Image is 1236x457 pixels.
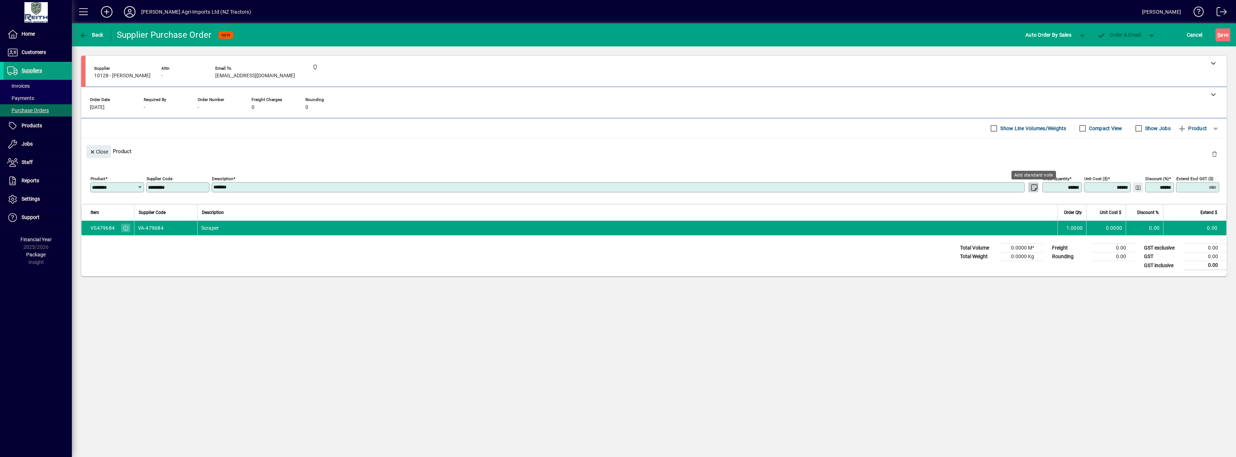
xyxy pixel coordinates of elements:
td: 0.0000 Kg [1000,252,1043,261]
td: 0.00 [1092,244,1135,252]
span: Product [1178,123,1207,134]
span: Scraper [201,224,219,232]
td: 0.0000 M³ [1000,244,1043,252]
button: Auto Order By Sales [1022,28,1075,41]
a: Products [4,117,72,135]
span: Order Qty [1064,209,1082,216]
span: Item [91,209,99,216]
button: Close [87,145,111,158]
button: Order & Email [1094,28,1145,41]
span: Suppliers [22,68,42,73]
span: Supplier Code [139,209,166,216]
a: Support [4,209,72,227]
button: Delete [1206,145,1223,163]
td: 0.00 [1163,221,1226,235]
a: Customers [4,44,72,61]
span: Invoices [7,83,30,89]
span: Purchase Orders [7,108,49,113]
span: Cancel [1187,29,1203,41]
span: Description [202,209,224,216]
span: Settings [22,196,40,202]
td: Freight [1048,244,1092,252]
span: Package [26,252,46,257]
a: Knowledge Base [1188,1,1204,25]
mat-label: Product [91,176,105,181]
div: [PERSON_NAME] [1142,6,1181,18]
span: Auto Order By Sales [1025,29,1071,41]
span: Staff [22,159,33,165]
span: - [198,105,199,110]
td: 0.00 [1184,244,1227,252]
span: 10128 - [PERSON_NAME] [94,73,151,79]
td: 0.00 [1184,261,1227,270]
a: Home [4,25,72,43]
div: [PERSON_NAME] Agri-Imports Ltd (NZ Tractors) [141,6,251,18]
button: Product [1174,122,1210,135]
span: [DATE] [90,105,105,110]
button: Save [1216,28,1230,41]
span: Payments [7,95,34,101]
span: 0 [305,105,308,110]
a: Payments [4,92,72,104]
span: Unit Cost $ [1100,209,1121,216]
button: Change Price Levels [1133,182,1143,192]
label: Show Jobs [1144,125,1171,132]
td: VA-479684 [134,221,197,235]
span: - [161,73,163,79]
div: Product [81,138,1227,164]
mat-label: Supplier Code [147,176,172,181]
span: Jobs [22,141,33,147]
mat-label: Description [212,176,233,181]
app-page-header-button: Delete [1206,151,1223,157]
label: Show Line Volumes/Weights [999,125,1066,132]
span: Order & Email [1097,32,1141,38]
span: Discount % [1137,209,1159,216]
mat-label: Unit Cost ($) [1084,176,1108,181]
td: 0.00 [1126,221,1163,235]
span: Support [22,214,40,220]
td: 0.00 [1184,252,1227,261]
span: ave [1217,29,1228,41]
mat-label: Discount (%) [1145,176,1169,181]
span: Extend $ [1200,209,1217,216]
button: Add [95,5,118,18]
td: GST [1140,252,1184,261]
span: Back [79,32,103,38]
td: Rounding [1048,252,1092,261]
span: Financial Year [20,237,52,242]
app-page-header-button: Close [85,148,113,155]
span: - [144,105,145,110]
a: Settings [4,190,72,208]
a: Invoices [4,80,72,92]
span: 0 [252,105,254,110]
td: Total Weight [956,252,1000,261]
a: Logout [1211,1,1227,25]
span: NEW [221,33,230,37]
span: Close [89,146,108,158]
span: Home [22,31,35,37]
a: Staff [4,154,72,172]
button: Cancel [1185,28,1204,41]
span: Customers [22,49,46,55]
span: Reports [22,178,39,183]
label: Compact View [1088,125,1122,132]
span: [EMAIL_ADDRESS][DOMAIN_NAME] [215,73,295,79]
button: Profile [118,5,141,18]
app-page-header-button: Back [72,28,111,41]
div: Supplier Purchase Order [117,29,212,41]
span: S [1217,32,1220,38]
a: Jobs [4,135,72,153]
td: 0.00 [1092,252,1135,261]
td: GST exclusive [1140,244,1184,252]
mat-label: Extend excl GST ($) [1176,176,1213,181]
button: Back [78,28,105,41]
td: 0.0000 [1086,221,1126,235]
span: Products [22,123,42,128]
div: VS479684 [91,224,115,232]
td: 1.0000 [1057,221,1086,235]
a: Reports [4,172,72,190]
div: Add standard note [1011,171,1056,179]
td: GST inclusive [1140,261,1184,270]
a: Purchase Orders [4,104,72,116]
td: Total Volume [956,244,1000,252]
